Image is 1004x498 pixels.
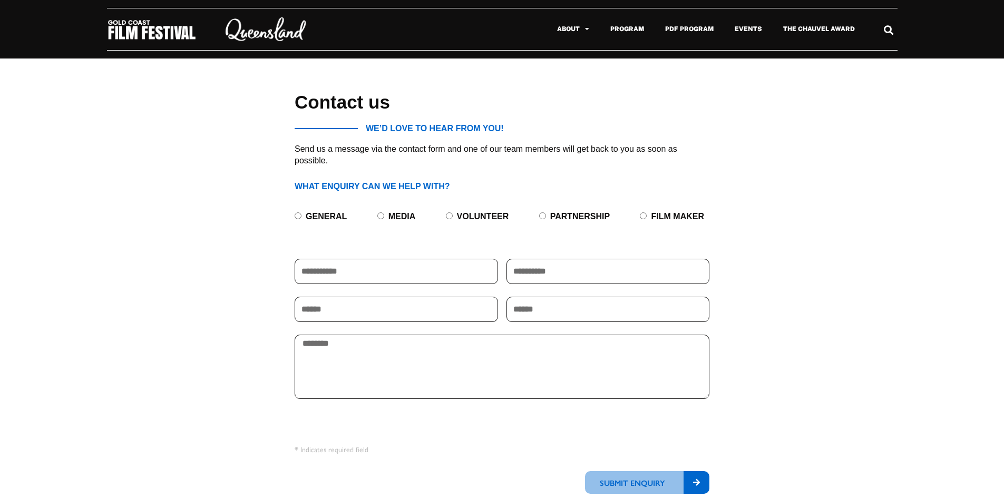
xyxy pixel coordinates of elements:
[295,181,709,191] h4: What enquiry can we help with?
[585,471,684,494] span: Submit enquiry
[773,17,865,41] a: The Chauvel Award
[585,471,709,494] button: Submit enquiry
[295,443,455,455] p: * Indicates required field
[880,21,897,38] div: Search
[388,212,416,221] label: Media
[366,124,504,133] span: WE’D LOVE TO HEAR FROM YOU!
[330,17,865,41] nav: Menu
[655,17,724,41] a: PDF Program
[547,17,600,41] a: About
[457,212,509,221] label: Volunteer
[600,17,655,41] a: Program
[550,212,610,221] label: Partnership
[295,93,709,111] h1: Contact us
[295,143,709,167] p: Send us a message via the contact form and one of our team members will get back to you as soon a...
[306,212,347,221] label: General
[724,17,773,41] a: Events
[651,212,704,221] label: Film Maker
